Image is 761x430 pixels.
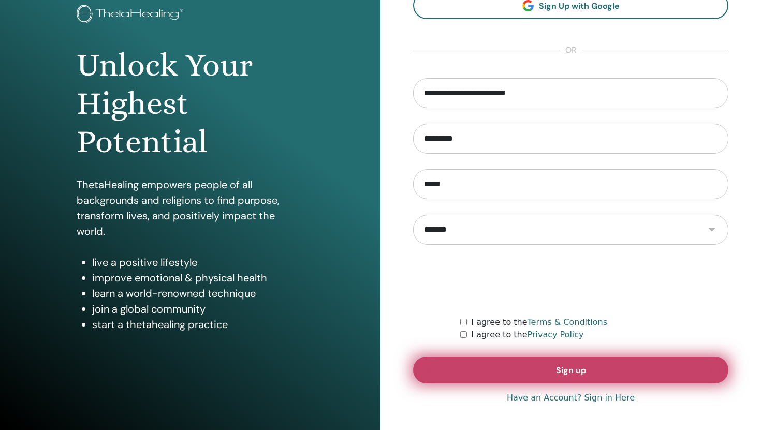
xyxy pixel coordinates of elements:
button: Sign up [413,357,728,383]
a: Have an Account? Sign in Here [507,392,635,404]
li: start a thetahealing practice [92,317,304,332]
p: ThetaHealing empowers people of all backgrounds and religions to find purpose, transform lives, a... [77,177,304,239]
a: Privacy Policy [528,330,584,339]
iframe: reCAPTCHA [492,260,650,301]
label: I agree to the [471,316,607,329]
li: improve emotional & physical health [92,270,304,286]
span: Sign up [556,365,586,376]
li: join a global community [92,301,304,317]
h1: Unlock Your Highest Potential [77,46,304,161]
li: learn a world-renowned technique [92,286,304,301]
span: Sign Up with Google [539,1,620,11]
span: or [560,44,582,56]
li: live a positive lifestyle [92,255,304,270]
a: Terms & Conditions [528,317,607,327]
label: I agree to the [471,329,583,341]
